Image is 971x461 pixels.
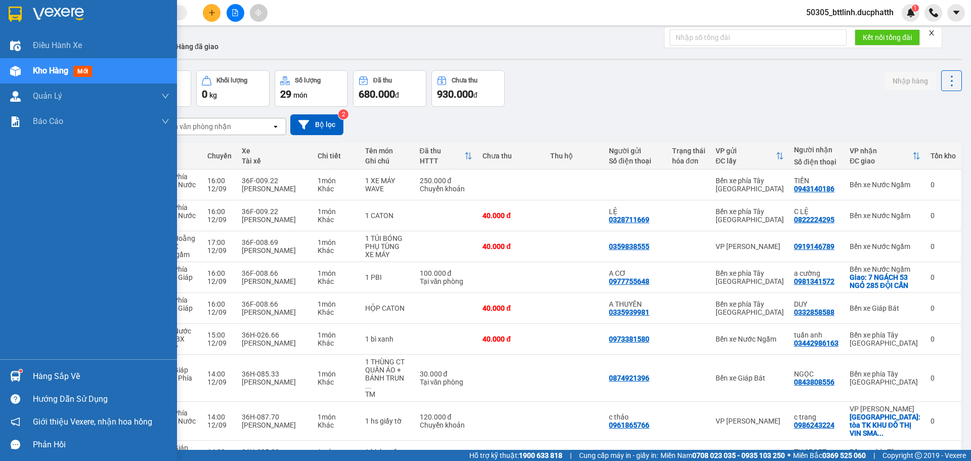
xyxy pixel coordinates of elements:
[10,116,21,127] img: solution-icon
[609,300,662,308] div: A THUYÊN
[203,4,220,22] button: plus
[850,242,920,250] div: Bến xe Nước Ngầm
[318,331,355,339] div: 1 món
[931,304,956,312] div: 0
[794,177,840,185] div: TIẾN
[209,91,217,99] span: kg
[242,216,307,224] div: [PERSON_NAME]
[850,265,920,273] div: Bến xe Nước Ngầm
[420,269,473,277] div: 100.000 đ
[242,269,307,277] div: 36F-008.66
[161,92,169,100] span: down
[207,370,232,378] div: 14:00
[365,273,410,281] div: 1 PBI
[242,177,307,185] div: 36F-009.22
[207,308,232,316] div: 12/09
[915,452,922,459] span: copyright
[794,185,834,193] div: 0943140186
[794,207,840,216] div: C LỆ
[794,300,840,308] div: DUY
[293,91,307,99] span: món
[931,273,956,281] div: 0
[845,143,925,170] th: Toggle SortBy
[431,70,505,107] button: Chưa thu930.000đ
[207,421,232,429] div: 12/09
[202,88,207,100] span: 0
[56,75,80,82] span: Website
[9,7,22,22] img: logo-vxr
[794,146,840,154] div: Người nhận
[232,9,239,16] span: file-add
[208,9,215,16] span: plus
[873,450,875,461] span: |
[672,157,705,165] div: hóa đơn
[711,143,789,170] th: Toggle SortBy
[437,88,473,100] span: 930.000
[931,374,956,382] div: 0
[931,335,956,343] div: 0
[216,77,247,84] div: Khối lượng
[716,300,784,316] div: Bến xe phía Tây [GEOGRAPHIC_DATA]
[207,277,232,285] div: 12/09
[660,450,785,461] span: Miền Nam
[570,450,571,461] span: |
[928,29,935,36] span: close
[10,66,21,76] img: warehouse-icon
[365,147,410,155] div: Tên món
[318,152,355,160] div: Chi tiết
[850,370,920,386] div: Bến xe phía Tây [GEOGRAPHIC_DATA]
[609,335,649,343] div: 0973381580
[295,77,321,84] div: Số lượng
[37,56,102,71] strong: Hotline : 0965363036 - 0389825550
[207,339,232,347] div: 12/09
[242,331,307,339] div: 36H-026.66
[242,370,307,378] div: 36H-085.33
[850,157,912,165] div: ĐC giao
[877,429,884,437] span: ...
[609,308,649,316] div: 0335939981
[272,122,280,131] svg: open
[420,378,473,386] div: Tại văn phòng
[912,5,919,12] sup: 1
[609,374,649,382] div: 0874921396
[353,70,426,107] button: Đã thu680.000đ
[850,405,920,413] div: VP [PERSON_NAME]
[11,440,20,449] span: message
[250,4,268,22] button: aim
[931,152,956,160] div: Tồn kho
[609,242,649,250] div: 0359838555
[850,273,920,289] div: Giao: 7 NGÁCH 53 NGỎ 285 ĐỘI CẤN
[420,157,465,165] div: HTTT
[787,453,790,457] span: ⚪️
[242,246,307,255] div: [PERSON_NAME]
[318,269,355,277] div: 1 món
[242,277,307,285] div: [PERSON_NAME]
[482,212,540,220] div: 40.000 đ
[242,448,307,456] div: 36H-085.33
[365,335,410,343] div: 1 bì xanh
[318,207,355,216] div: 1 món
[420,370,473,378] div: 30.000 đ
[38,73,100,93] strong: : [DOMAIN_NAME]
[242,421,307,429] div: [PERSON_NAME]
[207,413,232,421] div: 14:00
[242,308,307,316] div: [PERSON_NAME]
[365,390,410,398] div: TM
[672,147,705,155] div: Trạng thái
[822,451,866,459] strong: 0369 525 060
[318,308,355,316] div: Khác
[794,448,840,456] div: TH SPORT
[550,152,599,160] div: Thu hộ
[609,269,662,277] div: A CƠ
[33,115,63,128] span: Báo cáo
[10,91,21,102] img: warehouse-icon
[365,234,410,259] div: 1 TÚI BÓNG PHỤ TÙNG XE MÁY
[850,413,920,437] div: Giao: tòa TK KHU ĐÔ THỊ VIN SMART CITY TÂY MỖ NAM TỪ LIÊM
[33,90,62,102] span: Quản Lý
[452,77,477,84] div: Chưa thu
[931,417,956,425] div: 0
[850,212,920,220] div: Bến xe Nước Ngầm
[365,157,410,165] div: Ghi chú
[73,66,92,77] span: mới
[609,421,649,429] div: 0961865766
